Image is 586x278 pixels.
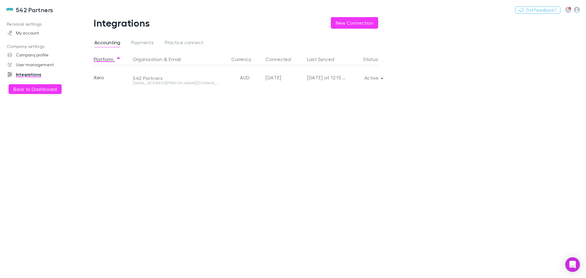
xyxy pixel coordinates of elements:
div: & [133,53,224,65]
button: Back to Dashboard [9,84,62,94]
button: Active [360,74,387,82]
button: Last Synced [307,53,342,65]
a: Company profile [1,50,82,60]
div: Open Intercom Messenger [565,257,580,272]
button: Platform [94,53,121,65]
button: New Connection [331,17,378,29]
a: My account [1,28,82,38]
h1: Integrations [94,17,150,29]
p: Personal settings [1,20,82,28]
h3: 542 Partners [16,6,53,13]
div: Xero [94,65,130,90]
span: Accounting [94,39,120,47]
a: 542 Partners [2,2,57,17]
div: 542 Partners [133,75,220,81]
div: [DATE] [266,65,302,90]
div: [DATE] at 12:15 AM [307,65,346,90]
img: 542 Partners's Logo [6,6,13,13]
button: Organization [133,53,162,65]
p: Company settings [1,43,82,50]
button: Got Feedback? [515,6,560,14]
button: Currency [231,53,259,65]
button: Connected [266,53,298,65]
button: Status [363,53,385,65]
div: AUD [226,65,263,90]
span: Practice connect [165,39,203,47]
div: [EMAIL_ADDRESS][PERSON_NAME][DOMAIN_NAME] [133,81,220,85]
button: Email [169,53,181,65]
a: User management [1,60,82,70]
a: Integrations [1,70,82,79]
span: Payments [131,39,154,47]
